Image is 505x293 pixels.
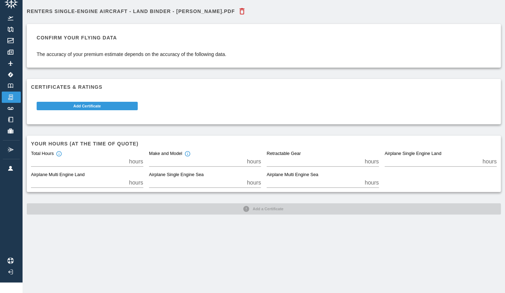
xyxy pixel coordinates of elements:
svg: Total hours in the make and model of the insured aircraft [184,151,191,157]
label: Airplane Single Engine Land [385,151,441,157]
p: hours [129,179,143,187]
h6: Confirm your flying data [37,34,226,42]
p: hours [364,157,379,166]
p: hours [247,179,261,187]
div: Total Hours [31,151,62,157]
p: hours [364,179,379,187]
label: Airplane Multi Engine Land [31,172,85,178]
p: hours [482,157,497,166]
h6: Certificates & Ratings [31,83,497,91]
label: Airplane Single Engine Sea [149,172,204,178]
label: Retractable Gear [267,151,301,157]
p: hours [247,157,261,166]
p: hours [129,157,143,166]
button: Add Certificate [37,102,138,110]
label: Airplane Multi Engine Sea [267,172,318,178]
svg: Total hours in fixed-wing aircraft [56,151,62,157]
h6: Renters Single-Engine Aircraft - Land Binder - [PERSON_NAME].pdf [27,9,235,14]
div: Make and Model [149,151,191,157]
h6: Your hours (at the time of quote) [31,140,497,148]
p: The accuracy of your premium estimate depends on the accuracy of the following data. [37,51,226,58]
